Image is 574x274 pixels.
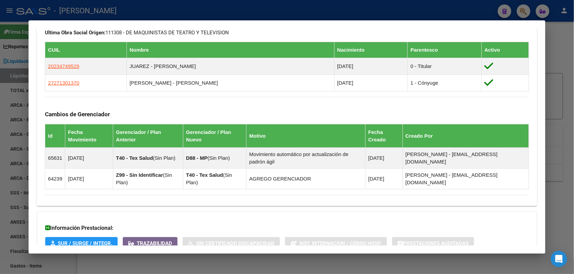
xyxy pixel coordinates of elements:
[247,168,366,189] td: AGREGO GERENCIADOR
[45,42,127,58] th: CUIL
[183,148,247,168] td: ( )
[113,148,183,168] td: ( )
[408,42,482,58] th: Parentesco
[186,172,232,185] span: Sin Plan
[183,124,247,148] th: Gerenciador / Plan Nuevo
[65,148,113,168] td: [DATE]
[45,30,229,36] span: 111308 - DE MAQUINISTAS DE TEATRO Y TELEVISION
[186,155,207,161] strong: D88 - MP
[127,42,335,58] th: Nombre
[48,80,79,86] span: 27271301370
[366,148,403,168] td: [DATE]
[551,251,567,267] div: Open Intercom Messenger
[123,237,178,250] button: Trazabilidad
[45,124,65,148] th: Id
[403,148,529,168] td: [PERSON_NAME] - [EMAIL_ADDRESS][DOMAIN_NAME]
[155,155,174,161] span: Sin Plan
[45,30,105,36] strong: Ultima Obra Social Origen:
[127,74,335,91] td: [PERSON_NAME] - [PERSON_NAME]
[482,42,529,58] th: Activo
[300,241,382,247] span: Not. Internacion / Censo Hosp.
[392,237,474,250] button: Prestaciones Auditadas
[408,74,482,91] td: 1 - Cónyuge
[65,168,113,189] td: [DATE]
[334,58,408,74] td: [DATE]
[113,124,183,148] th: Gerenciador / Plan Anterior
[408,58,482,74] td: 0 - Titular
[127,58,335,74] td: JUAREZ - [PERSON_NAME]
[186,172,223,178] strong: T40 - Tex Salud
[183,168,247,189] td: ( )
[116,155,153,161] strong: T40 - Tex Salud
[366,168,403,189] td: [DATE]
[116,172,163,178] strong: Z99 - Sin Identificar
[45,110,529,118] h3: Cambios de Gerenciador
[116,172,172,185] span: Sin Plan
[45,224,528,232] h3: Información Prestacional:
[45,237,118,250] button: SUR / SURGE / INTEGR.
[247,148,366,168] td: Movimiento automático por actualización de padrón ágil
[113,168,183,189] td: ( )
[58,241,112,247] span: SUR / SURGE / INTEGR.
[403,124,529,148] th: Creado Por
[285,237,387,250] button: Not. Internacion / Censo Hosp.
[137,241,172,247] span: Trazabilidad
[48,63,79,69] span: 20234749529
[65,124,113,148] th: Fecha Movimiento
[403,168,529,189] td: [PERSON_NAME] - [EMAIL_ADDRESS][DOMAIN_NAME]
[209,155,229,161] span: Sin Plan
[45,148,65,168] td: 65631
[183,237,280,250] button: Sin Certificado Discapacidad
[45,168,65,189] td: 64239
[334,74,408,91] td: [DATE]
[366,124,403,148] th: Fecha Creado
[247,124,366,148] th: Motivo
[196,241,274,247] span: Sin Certificado Discapacidad
[403,241,469,247] span: Prestaciones Auditadas
[334,42,408,58] th: Nacimiento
